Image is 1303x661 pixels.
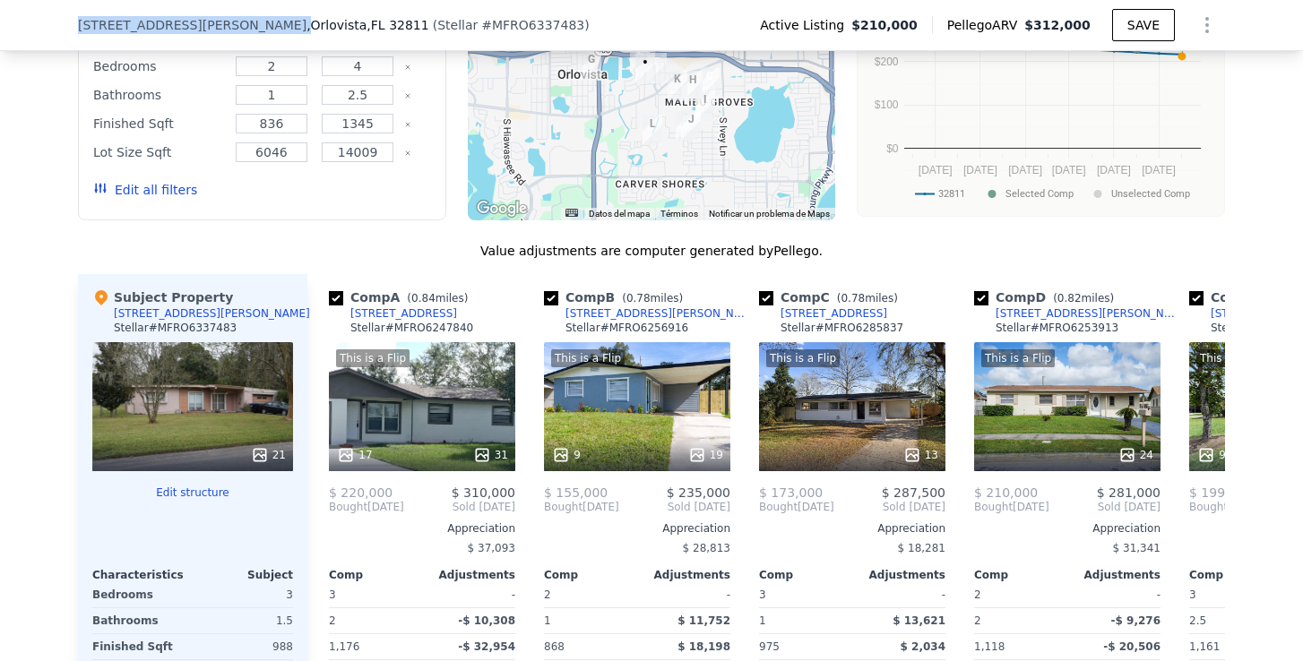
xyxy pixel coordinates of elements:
[544,500,582,514] span: Bought
[544,608,634,633] div: 1
[544,640,565,653] span: 868
[93,181,197,199] button: Edit all filters
[93,140,225,165] div: Lot Size Sqft
[404,64,411,71] button: Clear
[426,582,515,607] div: -
[1189,568,1282,582] div: Comp
[1189,500,1228,514] span: Bought
[193,568,293,582] div: Subject
[329,640,359,653] span: 1,176
[1067,568,1161,582] div: Adjustments
[329,288,475,306] div: Comp A
[404,150,411,157] button: Clear
[1046,292,1121,305] span: ( miles)
[404,121,411,128] button: Clear
[974,608,1064,633] div: 2
[78,16,306,34] span: [STREET_ADDRESS][PERSON_NAME]
[709,209,830,219] a: Notificar un problema de Maps
[92,568,193,582] div: Characteristics
[641,582,730,607] div: -
[676,111,695,142] div: 639 Cornelia Ct
[677,614,730,627] span: $ 11,752
[974,306,1182,321] a: [STREET_ADDRESS][PERSON_NAME]
[759,608,849,633] div: 1
[329,500,367,514] span: Bought
[759,500,798,514] span: Bought
[551,349,625,367] div: This is a Flip
[544,588,551,601] span: 2
[1005,188,1074,200] text: Selected Comp
[1008,164,1042,176] text: [DATE]
[619,500,730,514] span: Sold [DATE]
[759,306,887,321] a: [STREET_ADDRESS]
[1071,582,1161,607] div: -
[404,92,411,99] button: Clear
[695,90,715,121] div: 4574 Ebony St
[468,542,515,554] span: $ 37,093
[759,288,905,306] div: Comp C
[93,82,225,107] div: Bathrooms
[582,50,601,81] div: 136 N Hastings St
[481,18,584,32] span: # MFRO6337483
[898,542,945,554] span: $ 18,281
[759,500,834,514] div: [DATE]
[452,485,515,500] span: $ 310,000
[1097,485,1161,500] span: $ 281,000
[196,634,293,659] div: 988
[93,111,225,136] div: Finished Sqft
[875,56,899,68] text: $200
[329,521,515,536] div: Appreciation
[938,188,965,200] text: 32811
[1112,9,1175,41] button: SAVE
[681,110,701,141] div: 4660 Carter St
[329,588,336,601] span: 3
[781,306,887,321] div: [STREET_ADDRESS]
[404,500,515,514] span: Sold [DATE]
[458,614,515,627] span: -$ 10,308
[919,164,953,176] text: [DATE]
[1024,18,1091,32] span: $312,000
[996,321,1118,335] div: Stellar # MFRO6253913
[1052,164,1086,176] text: [DATE]
[411,292,436,305] span: 0.84
[1196,349,1270,367] div: This is a Flip
[660,209,698,219] a: Términos (se abre en una nueva pestaña)
[882,485,945,500] span: $ 287,500
[433,16,590,34] div: ( )
[306,16,429,34] span: , Orlovista
[114,306,310,321] div: [STREET_ADDRESS][PERSON_NAME]
[667,485,730,500] span: $ 235,000
[759,485,823,500] span: $ 173,000
[544,568,637,582] div: Comp
[350,321,473,335] div: Stellar # MFRO6247840
[78,242,1225,260] div: Value adjustments are computer generated by Pellego .
[337,446,372,464] div: 17
[903,446,938,464] div: 13
[1189,500,1264,514] div: [DATE]
[92,634,189,659] div: Finished Sqft
[367,18,428,32] span: , FL 32811
[251,446,286,464] div: 21
[1197,446,1226,464] div: 9
[1111,188,1190,200] text: Unselected Comp
[856,582,945,607] div: -
[996,306,1182,321] div: [STREET_ADDRESS][PERSON_NAME]
[92,608,189,633] div: Bathrooms
[329,500,404,514] div: [DATE]
[635,53,655,83] div: 205 Wilmer Ave
[329,568,422,582] div: Comp
[400,292,475,305] span: ( miles)
[974,500,1013,514] span: Bought
[886,142,899,155] text: $0
[1189,588,1196,601] span: 3
[1097,164,1131,176] text: [DATE]
[963,164,997,176] text: [DATE]
[196,608,293,633] div: 1.5
[544,500,619,514] div: [DATE]
[437,18,478,32] span: Stellar
[643,115,662,145] div: 5094 Luna Negra Dr
[544,306,752,321] a: [STREET_ADDRESS][PERSON_NAME]
[759,588,766,601] span: 3
[700,67,720,98] div: 17 Fanfair Ave
[1057,292,1082,305] span: 0.82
